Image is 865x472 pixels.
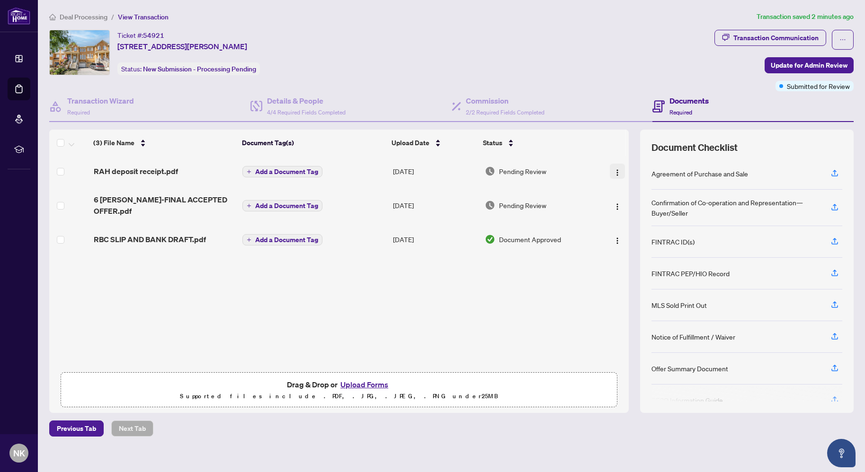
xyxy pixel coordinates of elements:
[247,237,251,242] span: plus
[485,234,495,245] img: Document Status
[111,420,153,437] button: Next Tab
[57,421,96,436] span: Previous Tab
[338,378,391,391] button: Upload Forms
[389,156,481,186] td: [DATE]
[651,268,730,279] div: FINTRAC PEP/HIO Record
[651,236,695,247] div: FINTRAC ID(s)
[255,202,318,209] span: Add a Document Tag
[238,130,388,156] th: Document Tag(s)
[669,109,692,116] span: Required
[94,234,206,245] span: RBC SLIP AND BANK DRAFT.pdf
[757,11,854,22] article: Transaction saved 2 minutes ago
[242,166,322,178] button: Add a Document Tag
[117,30,164,41] div: Ticket #:
[651,197,820,218] div: Confirmation of Co-operation and Representation—Buyer/Seller
[610,164,625,179] button: Logo
[67,109,90,116] span: Required
[614,237,621,245] img: Logo
[117,62,260,75] div: Status:
[389,186,481,224] td: [DATE]
[610,198,625,213] button: Logo
[287,378,391,391] span: Drag & Drop or
[714,30,826,46] button: Transaction Communication
[49,14,56,20] span: home
[485,166,495,176] img: Document Status
[242,234,322,245] button: Add a Document Tag
[118,13,169,21] span: View Transaction
[651,168,748,179] div: Agreement of Purchase and Sale
[8,7,30,25] img: logo
[651,300,707,310] div: MLS Sold Print Out
[499,200,546,210] span: Pending Review
[651,332,735,342] div: Notice of Fulfillment / Waiver
[93,138,134,148] span: (3) File Name
[466,109,544,116] span: 2/2 Required Fields Completed
[479,130,594,156] th: Status
[60,13,107,21] span: Deal Processing
[485,200,495,210] img: Document Status
[117,41,247,52] span: [STREET_ADDRESS][PERSON_NAME]
[827,439,856,467] button: Open asap
[242,200,322,211] button: Add a Document Tag
[389,224,481,254] td: [DATE]
[49,420,104,437] button: Previous Tab
[67,95,134,106] h4: Transaction Wizard
[94,194,235,217] span: 6 [PERSON_NAME]-FINAL ACCEPTED OFFER.pdf
[651,141,738,154] span: Document Checklist
[267,95,346,106] h4: Details & People
[67,391,611,402] p: Supported files include .PDF, .JPG, .JPEG, .PNG under 25 MB
[13,446,25,460] span: NK
[483,138,502,148] span: Status
[89,130,238,156] th: (3) File Name
[247,203,251,208] span: plus
[614,203,621,210] img: Logo
[143,65,256,73] span: New Submission - Processing Pending
[111,11,114,22] li: /
[733,30,819,45] div: Transaction Communication
[499,166,546,176] span: Pending Review
[466,95,544,106] h4: Commission
[651,363,728,374] div: Offer Summary Document
[50,30,109,75] img: IMG-N12307743_1.jpg
[669,95,709,106] h4: Documents
[765,57,854,73] button: Update for Admin Review
[614,169,621,176] img: Logo
[388,130,480,156] th: Upload Date
[610,232,625,247] button: Logo
[247,169,251,174] span: plus
[839,36,846,43] span: ellipsis
[255,168,318,175] span: Add a Document Tag
[771,58,847,73] span: Update for Admin Review
[143,31,164,40] span: 54921
[787,81,850,91] span: Submitted for Review
[267,109,346,116] span: 4/4 Required Fields Completed
[499,234,561,245] span: Document Approved
[61,373,617,408] span: Drag & Drop orUpload FormsSupported files include .PDF, .JPG, .JPEG, .PNG under25MB
[255,236,318,243] span: Add a Document Tag
[242,166,322,177] button: Add a Document Tag
[94,166,178,177] span: RAH deposit receipt.pdf
[392,138,429,148] span: Upload Date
